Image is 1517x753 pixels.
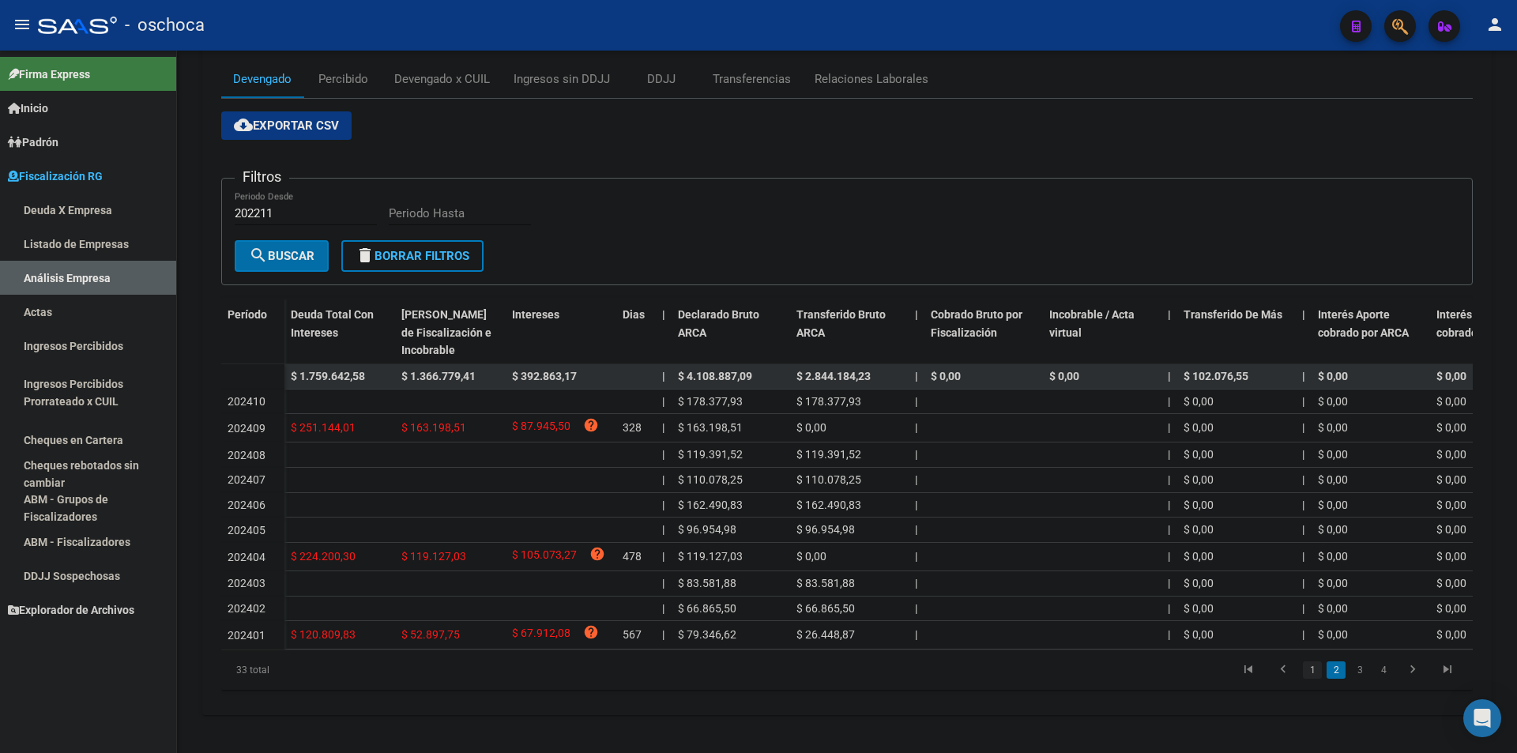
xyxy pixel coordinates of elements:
[623,308,645,321] span: Dias
[228,473,265,486] span: 202407
[678,602,736,615] span: $ 66.865,50
[235,240,329,272] button: Buscar
[228,499,265,511] span: 202406
[1302,550,1304,563] span: |
[1168,308,1171,321] span: |
[1168,370,1171,382] span: |
[678,448,743,461] span: $ 119.391,52
[1302,370,1305,382] span: |
[647,70,676,88] div: DDJJ
[1302,499,1304,511] span: |
[1184,602,1214,615] span: $ 0,00
[678,499,743,511] span: $ 162.490,83
[8,66,90,83] span: Firma Express
[915,473,917,486] span: |
[291,550,356,563] span: $ 224.200,30
[8,100,48,117] span: Inicio
[678,523,736,536] span: $ 96.954,98
[233,70,292,88] div: Devengado
[512,308,559,321] span: Intereses
[589,546,605,562] i: help
[1350,661,1369,679] a: 3
[1318,395,1348,408] span: $ 0,00
[662,395,664,408] span: |
[8,134,58,151] span: Padrón
[1436,421,1466,434] span: $ 0,00
[1177,298,1296,367] datatable-header-cell: Transferido De Más
[1436,473,1466,486] span: $ 0,00
[915,523,917,536] span: |
[662,308,665,321] span: |
[796,628,855,641] span: $ 26.448,87
[672,298,790,367] datatable-header-cell: Declarado Bruto ARCA
[656,298,672,367] datatable-header-cell: |
[1168,395,1170,408] span: |
[662,499,664,511] span: |
[8,168,103,185] span: Fiscalización RG
[1436,370,1466,382] span: $ 0,00
[583,417,599,433] i: help
[125,8,205,43] span: - oschoca
[796,308,886,339] span: Transferido Bruto ARCA
[221,298,284,364] datatable-header-cell: Período
[583,624,599,640] i: help
[1168,499,1170,511] span: |
[931,308,1022,339] span: Cobrado Bruto por Fiscalización
[1184,499,1214,511] span: $ 0,00
[512,546,577,567] span: $ 105.073,27
[1318,499,1348,511] span: $ 0,00
[1301,657,1324,683] li: page 1
[356,249,469,263] span: Borrar Filtros
[1168,448,1170,461] span: |
[678,308,759,339] span: Declarado Bruto ARCA
[1184,577,1214,589] span: $ 0,00
[234,119,339,133] span: Exportar CSV
[678,550,743,563] span: $ 119.127,03
[1436,523,1466,536] span: $ 0,00
[228,602,265,615] span: 202402
[1302,628,1304,641] span: |
[512,370,577,382] span: $ 392.863,17
[815,70,928,88] div: Relaciones Laborales
[1303,661,1322,679] a: 1
[662,523,664,536] span: |
[915,370,918,382] span: |
[235,166,289,188] h3: Filtros
[1168,602,1170,615] span: |
[228,422,265,435] span: 202409
[1327,661,1346,679] a: 2
[1168,473,1170,486] span: |
[1302,577,1304,589] span: |
[662,370,665,382] span: |
[1318,602,1348,615] span: $ 0,00
[796,577,855,589] span: $ 83.581,88
[678,370,752,382] span: $ 4.108.887,09
[506,298,616,367] datatable-header-cell: Intereses
[1161,298,1177,367] datatable-header-cell: |
[234,115,253,134] mat-icon: cloud_download
[341,240,484,272] button: Borrar Filtros
[915,550,917,563] span: |
[1268,661,1298,679] a: go to previous page
[291,421,356,434] span: $ 251.144,01
[1184,370,1248,382] span: $ 102.076,55
[1463,699,1501,737] div: Open Intercom Messenger
[401,370,476,382] span: $ 1.366.779,41
[623,628,642,641] span: 567
[1318,421,1348,434] span: $ 0,00
[796,448,861,461] span: $ 119.391,52
[8,601,134,619] span: Explorador de Archivos
[13,15,32,34] mat-icon: menu
[796,602,855,615] span: $ 66.865,50
[1485,15,1504,34] mat-icon: person
[678,577,736,589] span: $ 83.581,88
[228,395,265,408] span: 202410
[1436,448,1466,461] span: $ 0,00
[1233,661,1263,679] a: go to first page
[291,370,365,382] span: $ 1.759.642,58
[796,370,871,382] span: $ 2.844.184,23
[1318,448,1348,461] span: $ 0,00
[1436,395,1466,408] span: $ 0,00
[228,551,265,563] span: 202404
[623,550,642,563] span: 478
